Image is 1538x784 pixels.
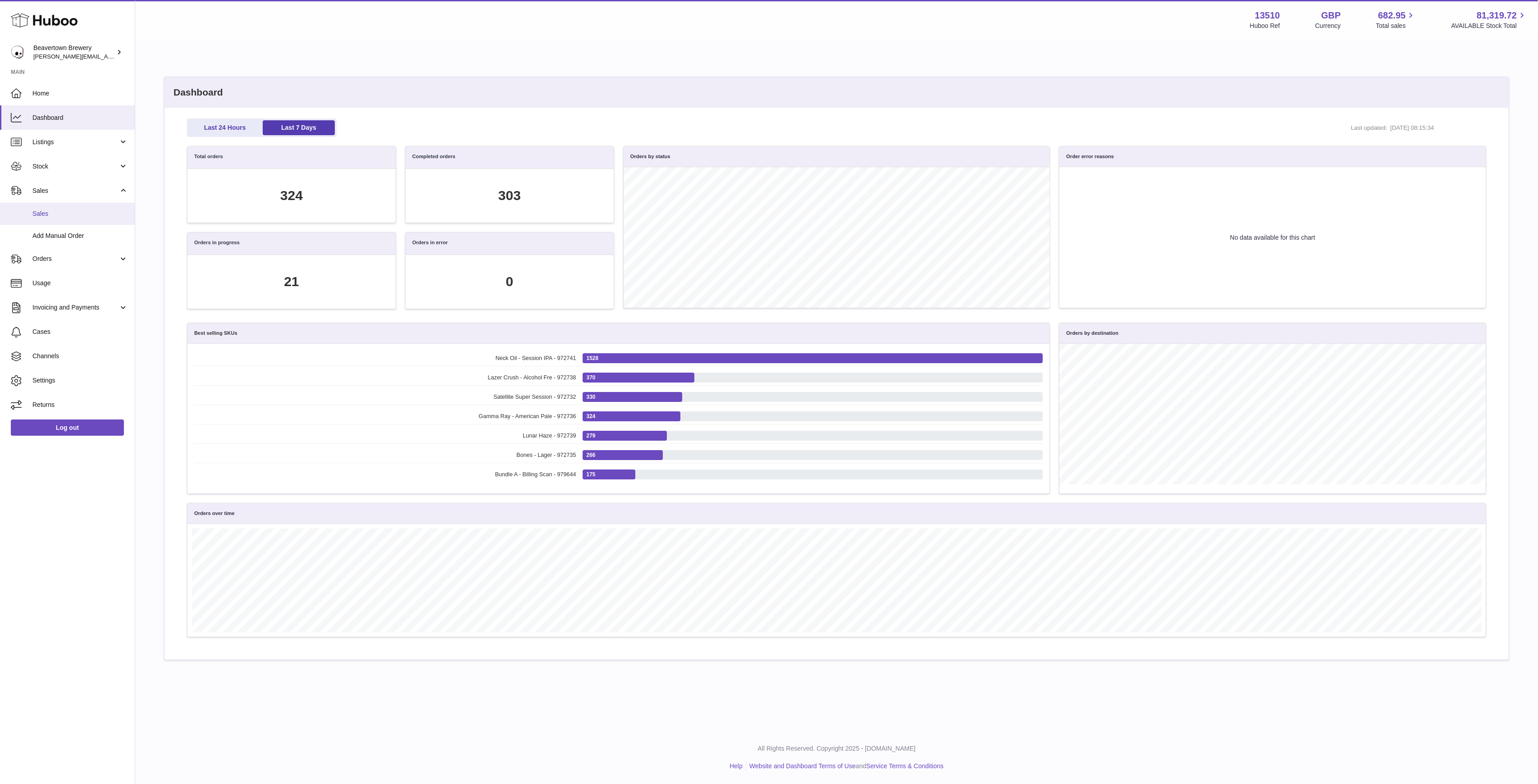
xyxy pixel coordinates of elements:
[412,239,448,248] h3: Orders in error
[1255,9,1280,22] strong: 13510
[1066,330,1118,337] h3: Orders by destination
[194,432,576,440] span: Lunar Haze - 972739
[284,273,299,291] div: 21
[1390,124,1462,132] span: [DATE] 08:15:34
[194,413,576,420] span: Gamma Ray - American Pale - 972736
[11,419,124,436] a: Log out
[32,162,119,171] span: Stock
[1250,22,1280,30] div: Huboo Ref
[586,413,595,420] span: 324
[586,374,595,381] span: 370
[194,374,576,382] span: Lazer Crush - Alcohol Fre - 972738
[33,53,229,60] span: [PERSON_NAME][EMAIL_ADDRESS][PERSON_NAME][DOMAIN_NAME]
[32,352,128,360] span: Channels
[1351,124,1387,132] span: Last updated:
[194,239,240,248] h3: Orders in progress
[1059,167,1486,308] div: No data available for this chart
[32,279,128,287] span: Usage
[586,471,595,478] span: 175
[33,44,114,61] div: Beavertown Brewery
[1315,22,1341,30] div: Currency
[32,376,128,385] span: Settings
[32,401,128,409] span: Returns
[1451,9,1527,30] a: 81,319.72 AVAILABLE Stock Total
[32,328,128,336] span: Cases
[194,510,235,517] h3: Orders over time
[586,393,595,401] span: 330
[630,153,671,160] h3: Orders by status
[263,120,335,135] a: Last 7 Days
[1376,22,1416,30] span: Total sales
[32,255,119,263] span: Orders
[142,744,1531,753] p: All Rights Reserved. Copyright 2025 - [DOMAIN_NAME]
[32,210,128,218] span: Sales
[164,77,1509,108] h2: Dashboard
[194,355,576,362] span: Neck Oil - Session IPA - 972741
[1066,153,1114,160] h3: Order error reasons
[32,303,119,312] span: Invoicing and Payments
[1477,9,1517,22] span: 81,319.72
[1378,9,1406,22] span: 682.95
[194,451,576,459] span: Bones - Lager - 972735
[32,187,119,195] span: Sales
[194,330,237,337] h3: Best selling SKUs
[586,451,595,459] span: 266
[194,471,576,479] span: Bundle A - Billing Scan - 979644
[498,187,521,205] div: 303
[194,393,576,401] span: Satellite Super Session - 972732
[194,153,223,162] h3: Total orders
[506,273,513,291] div: 0
[866,762,944,770] a: Service Terms & Conditions
[32,138,119,146] span: Listings
[746,762,944,770] li: and
[189,120,261,135] a: Last 24 Hours
[730,762,743,770] a: Help
[586,355,598,362] span: 1528
[1451,22,1527,30] span: AVAILABLE Stock Total
[412,153,456,162] h3: Completed orders
[32,114,128,122] span: Dashboard
[32,89,128,98] span: Home
[280,187,303,205] div: 324
[749,762,856,770] a: Website and Dashboard Terms of Use
[1376,9,1416,30] a: 682.95 Total sales
[11,46,24,59] img: Matthew.McCormack@beavertownbrewery.co.uk
[586,432,595,439] span: 279
[1321,9,1341,22] strong: GBP
[32,232,128,240] span: Add Manual Order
